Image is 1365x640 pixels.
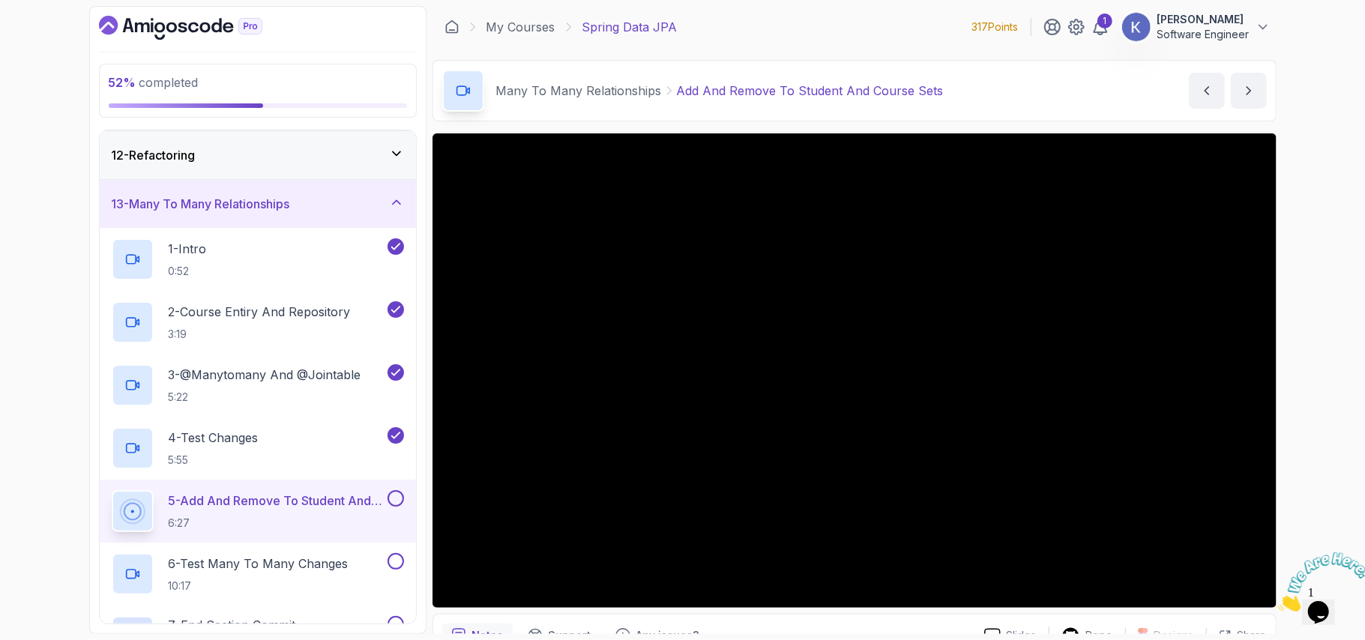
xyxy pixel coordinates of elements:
[169,616,296,634] p: 7 - End Section Commit
[100,131,416,179] button: 12-Refactoring
[112,146,196,164] h3: 12 - Refactoring
[486,18,555,36] a: My Courses
[169,555,349,573] p: 6 - Test Many To Many Changes
[112,301,404,343] button: 2-Course Entiry And Repository3:19
[433,133,1277,608] iframe: 5 - Add and Remove to Student and Course Sets
[112,195,290,213] h3: 13 - Many To Many Relationships
[169,429,259,447] p: 4 - Test Changes
[445,19,459,34] a: Dashboard
[112,427,404,469] button: 4-Test Changes5:55
[1272,546,1365,618] iframe: chat widget
[6,6,12,19] span: 1
[109,75,199,90] span: completed
[1091,18,1109,36] a: 1
[169,390,361,405] p: 5:22
[582,18,678,36] p: Spring Data JPA
[1122,13,1151,41] img: user profile image
[169,327,351,342] p: 3:19
[169,366,361,384] p: 3 - @Manytomany And @Jointable
[6,6,99,65] img: Chat attention grabber
[972,19,1019,34] p: 317 Points
[99,16,297,40] a: Dashboard
[1157,27,1250,42] p: Software Engineer
[112,238,404,280] button: 1-Intro0:52
[169,264,207,279] p: 0:52
[169,453,259,468] p: 5:55
[112,364,404,406] button: 3-@Manytomany And @Jointable5:22
[112,553,404,595] button: 6-Test Many To Many Changes10:17
[1121,12,1271,42] button: user profile image[PERSON_NAME]Software Engineer
[109,75,136,90] span: 52 %
[169,492,385,510] p: 5 - Add And Remove To Student And Course Sets
[169,516,385,531] p: 6:27
[1097,13,1112,28] div: 1
[1231,73,1267,109] button: next content
[112,490,404,532] button: 5-Add And Remove To Student And Course Sets6:27
[677,82,944,100] p: Add And Remove To Student And Course Sets
[1157,12,1250,27] p: [PERSON_NAME]
[169,579,349,594] p: 10:17
[169,303,351,321] p: 2 - Course Entiry And Repository
[496,82,662,100] p: Many To Many Relationships
[100,180,416,228] button: 13-Many To Many Relationships
[1189,73,1225,109] button: previous content
[169,240,207,258] p: 1 - Intro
